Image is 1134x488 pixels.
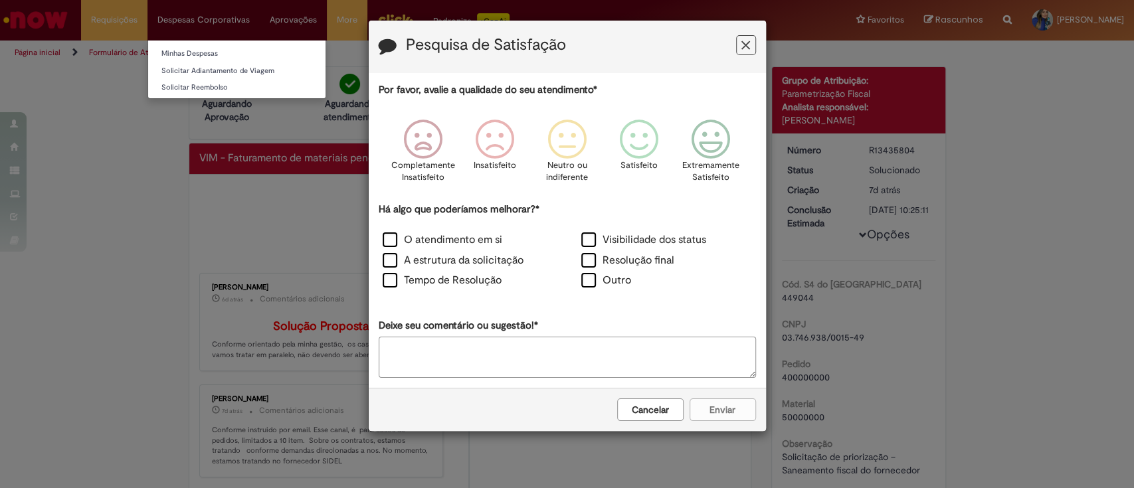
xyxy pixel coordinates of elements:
[533,110,601,201] div: Neutro ou indiferente
[461,110,529,201] div: Insatisfeito
[581,273,631,288] label: Outro
[148,80,326,95] a: Solicitar Reembolso
[148,46,326,61] a: Minhas Despesas
[605,110,673,201] div: Satisfeito
[379,83,597,97] label: Por favor, avalie a qualidade do seu atendimento*
[543,159,591,184] p: Neutro ou indiferente
[617,398,684,421] button: Cancelar
[682,159,739,184] p: Extremamente Satisfeito
[383,232,502,248] label: O atendimento em si
[389,110,457,201] div: Completamente Insatisfeito
[406,37,566,54] label: Pesquisa de Satisfação
[379,203,756,292] div: Há algo que poderíamos melhorar?*
[474,159,516,172] p: Insatisfeito
[581,253,674,268] label: Resolução final
[379,319,538,333] label: Deixe seu comentário ou sugestão!*
[147,40,326,99] ul: Despesas Corporativas
[383,253,523,268] label: A estrutura da solicitação
[677,110,745,201] div: Extremamente Satisfeito
[148,64,326,78] a: Solicitar Adiantamento de Viagem
[581,232,706,248] label: Visibilidade dos status
[391,159,455,184] p: Completamente Insatisfeito
[620,159,658,172] p: Satisfeito
[383,273,502,288] label: Tempo de Resolução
